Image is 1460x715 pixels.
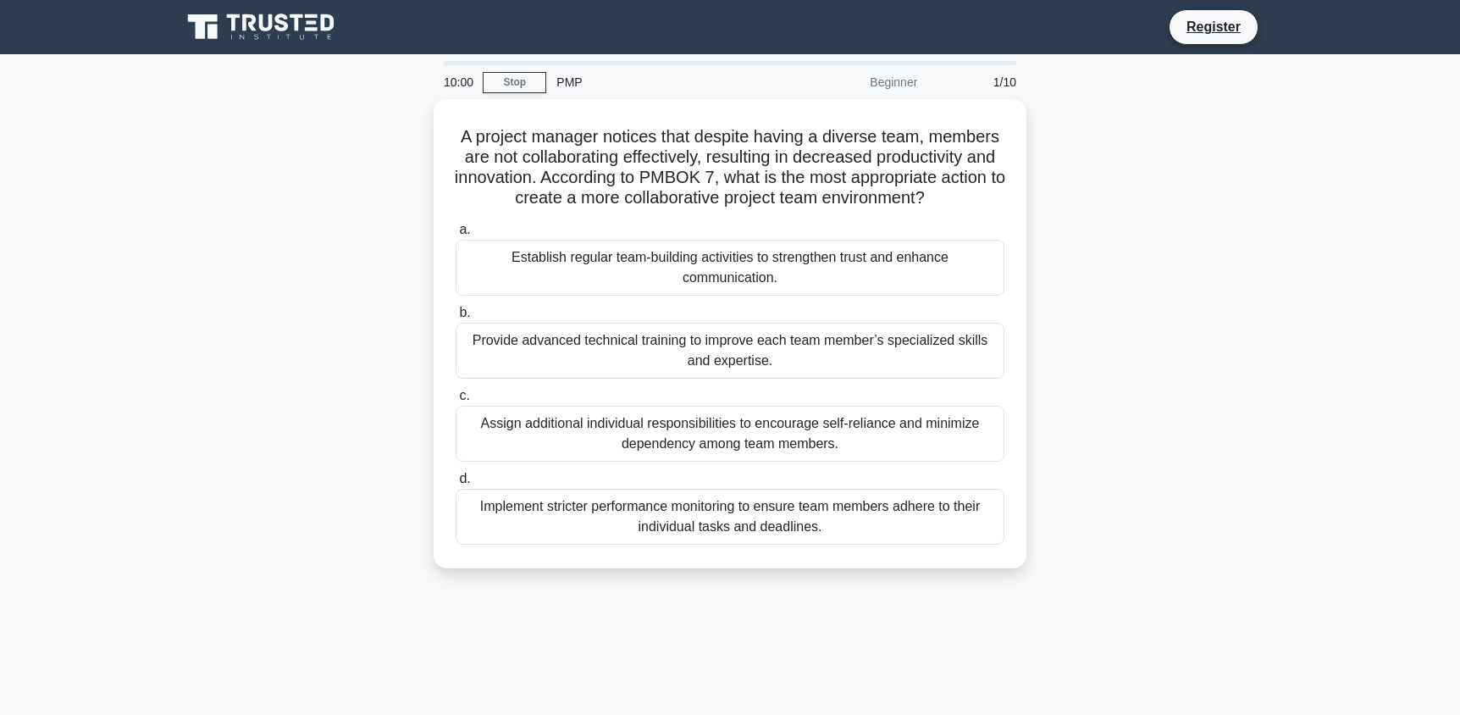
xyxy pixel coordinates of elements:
div: Implement stricter performance monitoring to ensure team members adhere to their individual tasks... [456,489,1004,545]
div: 1/10 [927,65,1026,99]
div: PMP [546,65,779,99]
a: Register [1176,16,1251,37]
a: Stop [483,72,546,93]
div: 10:00 [434,65,483,99]
span: b. [459,305,470,319]
div: Provide advanced technical training to improve each team member’s specialized skills and expertise. [456,323,1004,379]
span: c. [459,388,469,402]
div: Beginner [779,65,927,99]
span: d. [459,471,470,485]
h5: A project manager notices that despite having a diverse team, members are not collaborating effec... [454,126,1006,209]
div: Assign additional individual responsibilities to encourage self-reliance and minimize dependency ... [456,406,1004,462]
span: a. [459,222,470,236]
div: Establish regular team-building activities to strengthen trust and enhance communication. [456,240,1004,296]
